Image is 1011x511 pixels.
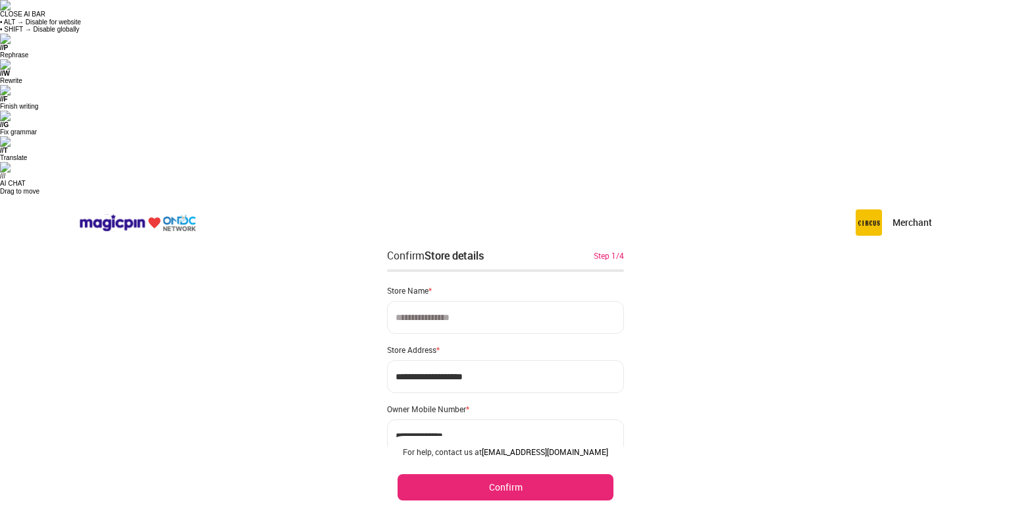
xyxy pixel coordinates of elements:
div: Store Name [387,285,624,296]
div: Store details [425,248,484,263]
div: For help, contact us at [398,446,613,457]
div: Owner Mobile Number [387,404,624,414]
div: Step 1/4 [594,250,624,261]
div: Store Address [387,344,624,355]
button: Confirm [398,474,613,500]
p: Merchant [893,216,932,229]
img: circus.b677b59b.png [856,209,882,236]
img: ondc-logo-new-small.8a59708e.svg [79,214,196,232]
a: [EMAIL_ADDRESS][DOMAIN_NAME] [482,446,608,457]
div: Confirm [387,248,484,263]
